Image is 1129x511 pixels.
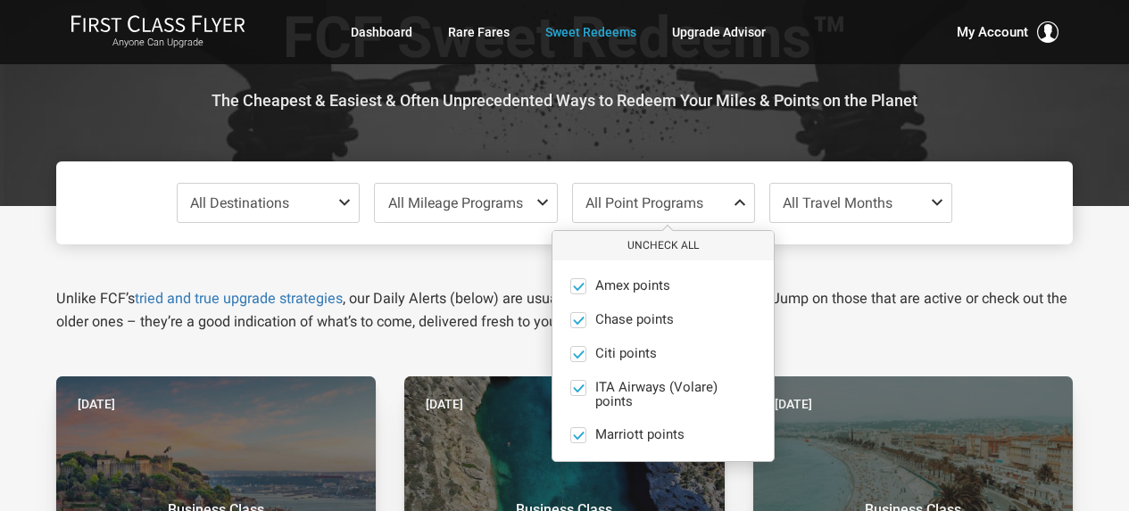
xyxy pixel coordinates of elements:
[552,231,774,260] button: Uncheck All
[595,278,670,294] span: Amex points
[56,287,1073,334] p: Unlike FCF’s , our Daily Alerts (below) are usually only available for a short time. Jump on thos...
[388,194,523,211] span: All Mileage Programs
[71,37,245,49] small: Anyone Can Upgrade
[957,21,1028,43] span: My Account
[71,14,245,50] a: First Class FlyerAnyone Can Upgrade
[135,290,343,307] a: tried and true upgrade strategies
[775,394,812,414] time: [DATE]
[672,16,766,48] a: Upgrade Advisor
[545,16,636,48] a: Sweet Redeems
[351,16,412,48] a: Dashboard
[190,194,289,211] span: All Destinations
[595,380,726,409] span: ITA Airways (Volare) points
[448,16,510,48] a: Rare Fares
[595,427,685,443] span: Marriott points
[70,92,1059,110] h3: The Cheapest & Easiest & Often Unprecedented Ways to Redeem Your Miles & Points on the Planet
[595,312,674,328] span: Chase points
[957,21,1058,43] button: My Account
[426,394,463,414] time: [DATE]
[585,194,703,211] span: All Point Programs
[595,346,657,362] span: Citi points
[783,194,892,211] span: All Travel Months
[71,14,245,33] img: First Class Flyer
[78,394,115,414] time: [DATE]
